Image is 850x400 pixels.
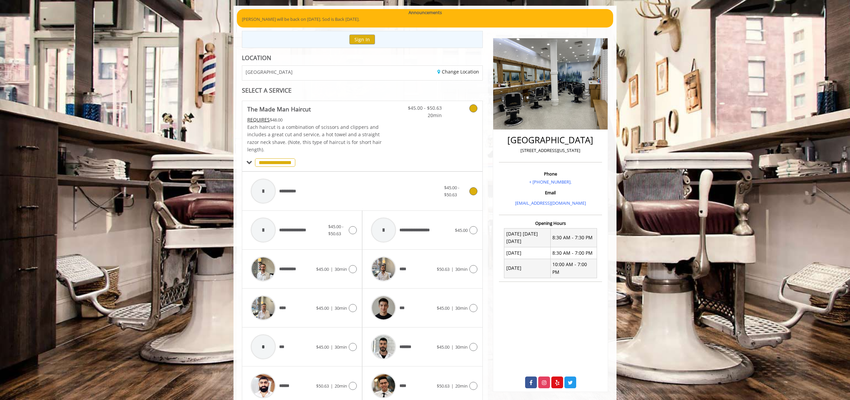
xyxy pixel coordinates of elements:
[437,305,450,311] span: $45.00
[451,383,454,389] span: |
[335,266,347,272] span: 30min
[451,305,454,311] span: |
[501,190,600,195] h3: Email
[316,305,329,311] span: $45.00
[349,35,375,44] button: Sign In
[504,247,551,259] td: [DATE]
[316,266,329,272] span: $45.00
[402,104,442,112] span: $45.00 - $50.63
[550,228,597,247] td: 8:30 AM - 7:30 PM
[331,383,333,389] span: |
[437,68,479,75] a: Change Location
[328,223,343,237] span: $45.00 - $50.63
[331,344,333,350] span: |
[444,185,459,198] span: $45.00 - $50.63
[247,116,382,123] div: $48.00
[437,383,450,389] span: $50.63
[409,9,442,16] b: Announcements
[242,87,483,94] div: SELECT A SERVICE
[247,104,311,114] b: The Made Man Haircut
[501,135,600,145] h2: [GEOGRAPHIC_DATA]
[451,344,454,350] span: |
[550,247,597,259] td: 8:30 AM - 7:00 PM
[335,344,347,350] span: 30min
[437,344,450,350] span: $45.00
[402,112,442,119] span: 20min
[242,54,271,62] b: LOCATION
[455,266,468,272] span: 30min
[316,383,329,389] span: $50.63
[316,344,329,350] span: $45.00
[247,116,270,123] span: This service needs some Advance to be paid before we block your appointment
[499,221,602,226] h3: Opening Hours
[504,228,551,247] td: [DATE] [DATE] [DATE]
[335,305,347,311] span: 30min
[504,259,551,278] td: [DATE]
[242,16,608,23] p: [PERSON_NAME] will be back on [DATE]. Sod is Back [DATE].
[529,179,571,185] a: + [PHONE_NUMBER].
[501,171,600,176] h3: Phone
[455,383,468,389] span: 20min
[437,266,450,272] span: $50.63
[335,383,347,389] span: 20min
[515,200,586,206] a: [EMAIL_ADDRESS][DOMAIN_NAME]
[246,69,293,74] span: [GEOGRAPHIC_DATA]
[331,266,333,272] span: |
[455,344,468,350] span: 30min
[331,305,333,311] span: |
[451,266,454,272] span: |
[247,124,382,153] span: Each haircut is a combination of scissors and clippers and includes a great cut and service, a ho...
[501,147,600,154] p: [STREET_ADDRESS][US_STATE]
[455,305,468,311] span: 30min
[550,259,597,278] td: 10:00 AM - 7:00 PM
[455,227,468,233] span: $45.00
